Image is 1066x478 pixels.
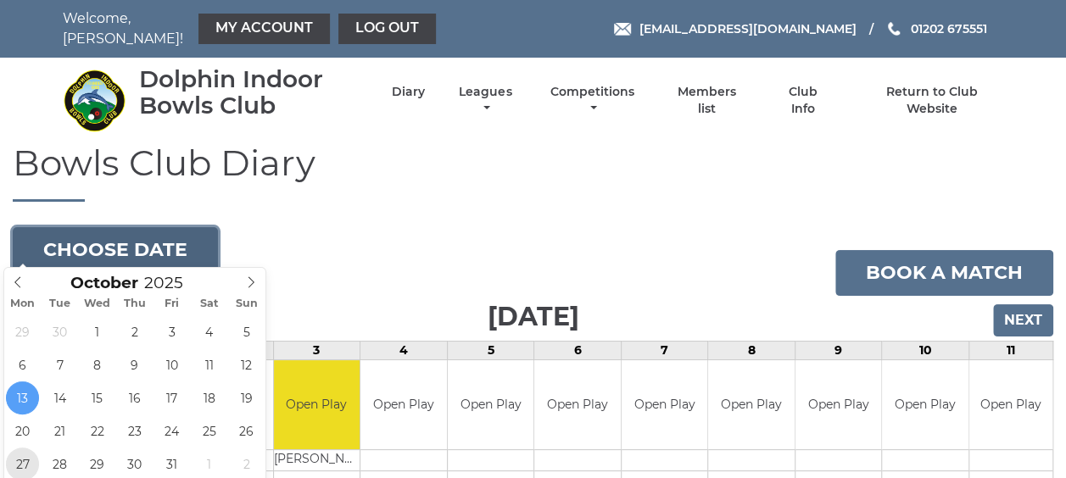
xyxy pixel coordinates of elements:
[155,381,188,414] span: October 17, 2025
[63,69,126,132] img: Dolphin Indoor Bowls Club
[969,360,1052,449] td: Open Play
[4,298,42,309] span: Mon
[230,315,263,348] span: October 5, 2025
[118,348,151,381] span: October 9, 2025
[6,381,39,414] span: October 13, 2025
[534,342,622,360] td: 6
[614,23,631,36] img: Email
[81,348,114,381] span: October 8, 2025
[63,8,440,49] nav: Welcome, [PERSON_NAME]!
[338,14,436,44] a: Log out
[882,342,969,360] td: 10
[155,315,188,348] span: October 3, 2025
[888,22,900,36] img: Phone us
[193,348,226,381] span: October 11, 2025
[274,360,360,449] td: Open Play
[139,66,362,119] div: Dolphin Indoor Bowls Club
[155,414,188,447] span: October 24, 2025
[885,19,986,38] a: Phone us 01202 675551
[81,381,114,414] span: October 15, 2025
[882,360,968,449] td: Open Play
[153,298,191,309] span: Fri
[360,342,448,360] td: 4
[230,348,263,381] span: October 12, 2025
[910,21,986,36] span: 01202 675551
[447,342,534,360] td: 5
[639,21,856,36] span: [EMAIL_ADDRESS][DOMAIN_NAME]
[622,360,708,449] td: Open Play
[230,381,263,414] span: October 19, 2025
[191,298,228,309] span: Sat
[993,304,1053,336] input: Next
[708,342,795,360] td: 8
[193,315,226,348] span: October 4, 2025
[795,342,882,360] td: 9
[708,360,795,449] td: Open Play
[198,14,330,44] a: My Account
[193,381,226,414] span: October 18, 2025
[228,298,265,309] span: Sun
[274,449,360,470] td: [PERSON_NAME]
[193,414,226,447] span: October 25, 2025
[70,275,138,292] span: Scroll to increment
[43,315,76,348] span: September 30, 2025
[546,84,639,117] a: Competitions
[795,360,882,449] td: Open Play
[614,19,856,38] a: Email [EMAIL_ADDRESS][DOMAIN_NAME]
[621,342,708,360] td: 7
[13,143,1053,202] h1: Bowls Club Diary
[118,381,151,414] span: October 16, 2025
[13,227,218,273] button: Choose date
[360,360,447,449] td: Open Play
[81,315,114,348] span: October 1, 2025
[860,84,1003,117] a: Return to Club Website
[118,315,151,348] span: October 2, 2025
[116,298,153,309] span: Thu
[534,360,621,449] td: Open Play
[43,414,76,447] span: October 21, 2025
[968,342,1052,360] td: 11
[138,273,204,292] input: Scroll to increment
[43,348,76,381] span: October 7, 2025
[776,84,831,117] a: Club Info
[6,414,39,447] span: October 20, 2025
[118,414,151,447] span: October 23, 2025
[79,298,116,309] span: Wed
[273,342,360,360] td: 3
[448,360,534,449] td: Open Play
[6,315,39,348] span: September 29, 2025
[6,348,39,381] span: October 6, 2025
[155,348,188,381] span: October 10, 2025
[42,298,79,309] span: Tue
[81,414,114,447] span: October 22, 2025
[392,84,425,100] a: Diary
[230,414,263,447] span: October 26, 2025
[667,84,745,117] a: Members list
[455,84,516,117] a: Leagues
[835,250,1053,296] a: Book a match
[43,381,76,414] span: October 14, 2025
